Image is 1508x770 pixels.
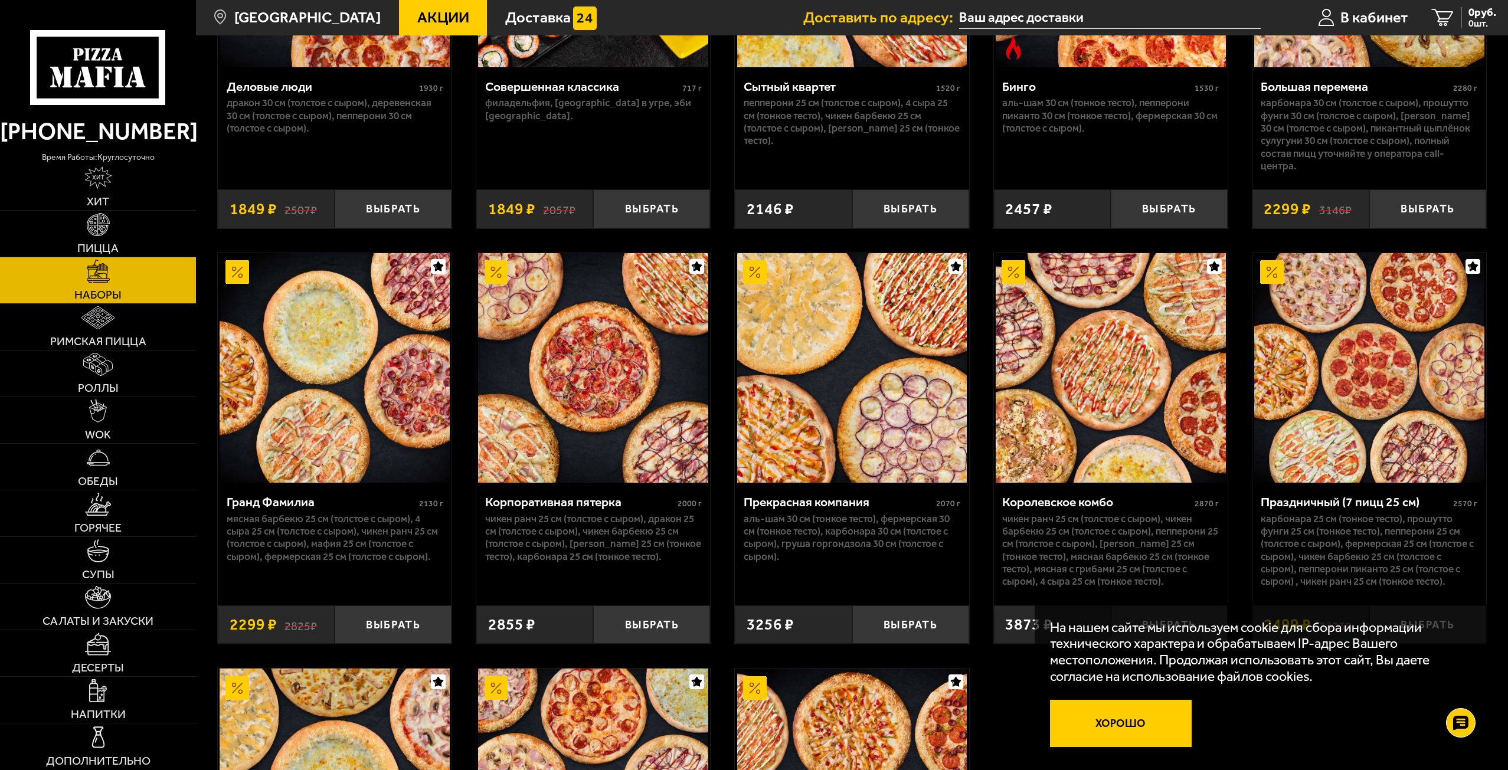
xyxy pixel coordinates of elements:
[417,10,469,25] span: Акции
[72,662,124,674] span: Десерты
[1195,83,1219,93] span: 1530 г
[1260,260,1284,284] img: Акционный
[488,201,535,217] span: 1849 ₽
[485,79,679,94] div: Совершенная классика
[593,605,710,644] button: Выбрать
[230,201,277,217] span: 1849 ₽
[227,513,443,563] p: Мясная Барбекю 25 см (толстое с сыром), 4 сыра 25 см (толстое с сыром), Чикен Ранч 25 см (толстое...
[1005,201,1052,217] span: 2457 ₽
[1319,201,1352,217] s: 3146 ₽
[1261,97,1477,172] p: Карбонара 30 см (толстое с сыром), Прошутто Фунги 30 см (толстое с сыром), [PERSON_NAME] 30 см (т...
[225,260,249,284] img: Акционный
[485,494,675,510] div: Корпоративная пятерка
[747,201,794,217] span: 2146 ₽
[227,79,416,94] div: Деловые люди
[1002,97,1219,135] p: Аль-Шам 30 см (тонкое тесто), Пепперони Пиканто 30 см (тонкое тесто), Фермерская 30 см (толстое с...
[230,617,277,633] span: 2299 ₽
[744,513,960,563] p: Аль-Шам 30 см (тонкое тесто), Фермерская 30 см (тонкое тесто), Карбонара 30 см (толстое с сыром),...
[1468,19,1496,28] span: 0 шт.
[959,7,1261,29] input: Ваш адрес доставки
[1111,189,1228,228] button: Выбрать
[284,201,317,217] s: 2507 ₽
[1002,36,1025,60] img: Острое блюдо
[743,260,767,284] img: Акционный
[1468,7,1496,18] span: 0 руб.
[743,676,767,700] img: Акционный
[1195,499,1219,509] span: 2870 г
[50,336,146,348] span: Римская пицца
[42,615,153,627] span: Салаты и закуски
[488,617,535,633] span: 2855 ₽
[543,201,575,217] s: 2057 ₽
[1261,79,1450,94] div: Большая перемена
[478,253,708,483] img: Корпоративная пятерка
[1261,513,1477,588] p: Карбонара 25 см (тонкое тесто), Прошутто Фунги 25 см (тонкое тесто), Пепперони 25 см (толстое с с...
[1252,253,1486,483] a: АкционныйПраздничный (7 пицц 25 см)
[936,83,960,93] span: 1520 г
[227,97,443,135] p: Дракон 30 см (толстое с сыром), Деревенская 30 см (толстое с сыром), Пепперони 30 см (толстое с с...
[1050,620,1464,684] p: На нашем сайте мы используем cookie для сбора информации технического характера и обрабатываем IP...
[936,499,960,509] span: 2070 г
[225,676,249,700] img: Акционный
[1050,700,1192,747] button: Хорошо
[335,605,452,644] button: Выбрать
[996,253,1226,483] img: Королевское комбо
[1340,10,1408,25] span: В кабинет
[485,676,508,700] img: Акционный
[744,494,933,510] div: Прекрасная компания
[505,10,571,25] span: Доставка
[46,755,151,767] span: Дополнительно
[485,97,702,122] p: Филадельфия, [GEOGRAPHIC_DATA] в угре, Эби [GEOGRAPHIC_DATA].
[485,513,702,563] p: Чикен Ранч 25 см (толстое с сыром), Дракон 25 см (толстое с сыром), Чикен Барбекю 25 см (толстое ...
[1261,494,1450,510] div: Праздничный (7 пицц 25 см)
[78,382,119,394] span: Роллы
[682,83,702,93] span: 717 г
[220,253,450,483] img: Гранд Фамилиа
[678,499,702,509] span: 2000 г
[85,429,111,441] span: WOK
[284,617,317,633] s: 2825 ₽
[485,260,508,284] img: Акционный
[1005,617,1052,633] span: 3873 ₽
[573,6,597,30] img: 15daf4d41897b9f0e9f617042186c801.svg
[1002,79,1192,94] div: Бинго
[1254,253,1484,483] img: Праздничный (7 пицц 25 см)
[71,709,126,720] span: Напитки
[476,253,710,483] a: АкционныйКорпоративная пятерка
[218,253,452,483] a: АкционныйГранд Фамилиа
[1369,189,1486,228] button: Выбрать
[419,499,443,509] span: 2130 г
[74,289,122,301] span: Наборы
[803,10,959,25] span: Доставить по адресу:
[593,189,710,228] button: Выбрать
[852,605,969,644] button: Выбрать
[74,522,122,534] span: Горячее
[1002,513,1219,588] p: Чикен Ранч 25 см (толстое с сыром), Чикен Барбекю 25 см (толстое с сыром), Пепперони 25 см (толст...
[77,243,119,254] span: Пицца
[1264,201,1311,217] span: 2299 ₽
[747,617,794,633] span: 3256 ₽
[744,79,933,94] div: Сытный квартет
[1002,260,1025,284] img: Акционный
[994,253,1228,483] a: АкционныйКоролевское комбо
[1453,83,1477,93] span: 2280 г
[737,253,967,483] img: Прекрасная компания
[227,494,416,510] div: Гранд Фамилиа
[1002,494,1192,510] div: Королевское комбо
[852,189,969,228] button: Выбрать
[744,97,960,147] p: Пепперони 25 см (толстое с сыром), 4 сыра 25 см (тонкое тесто), Чикен Барбекю 25 см (толстое с сы...
[1453,499,1477,509] span: 2570 г
[87,196,109,208] span: Хит
[234,10,381,25] span: [GEOGRAPHIC_DATA]
[78,476,118,487] span: Обеды
[419,83,443,93] span: 1930 г
[335,189,452,228] button: Выбрать
[82,569,115,581] span: Супы
[735,253,969,483] a: АкционныйПрекрасная компания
